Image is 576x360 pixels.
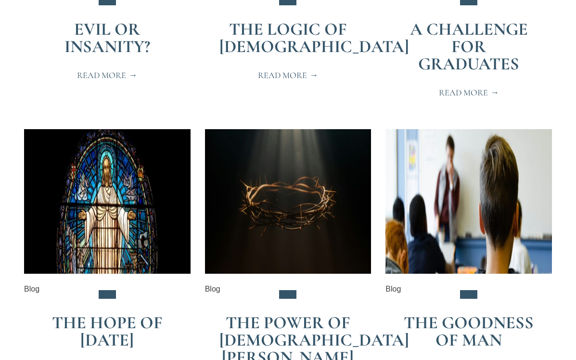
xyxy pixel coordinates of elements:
[246,65,330,85] a: Read More
[258,71,318,80] span: Read More
[219,19,409,57] a: The Logic of [DEMOGRAPHIC_DATA]
[404,312,534,350] a: The Goodness of Man
[64,19,150,57] a: Evil or Insanity?
[65,65,149,85] a: Read More
[77,71,137,80] span: Read More
[410,19,528,74] a: A Challenge for Graduates
[427,82,511,103] a: Read More
[52,312,163,350] a: The Hope of [DATE]
[439,88,499,97] span: Read More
